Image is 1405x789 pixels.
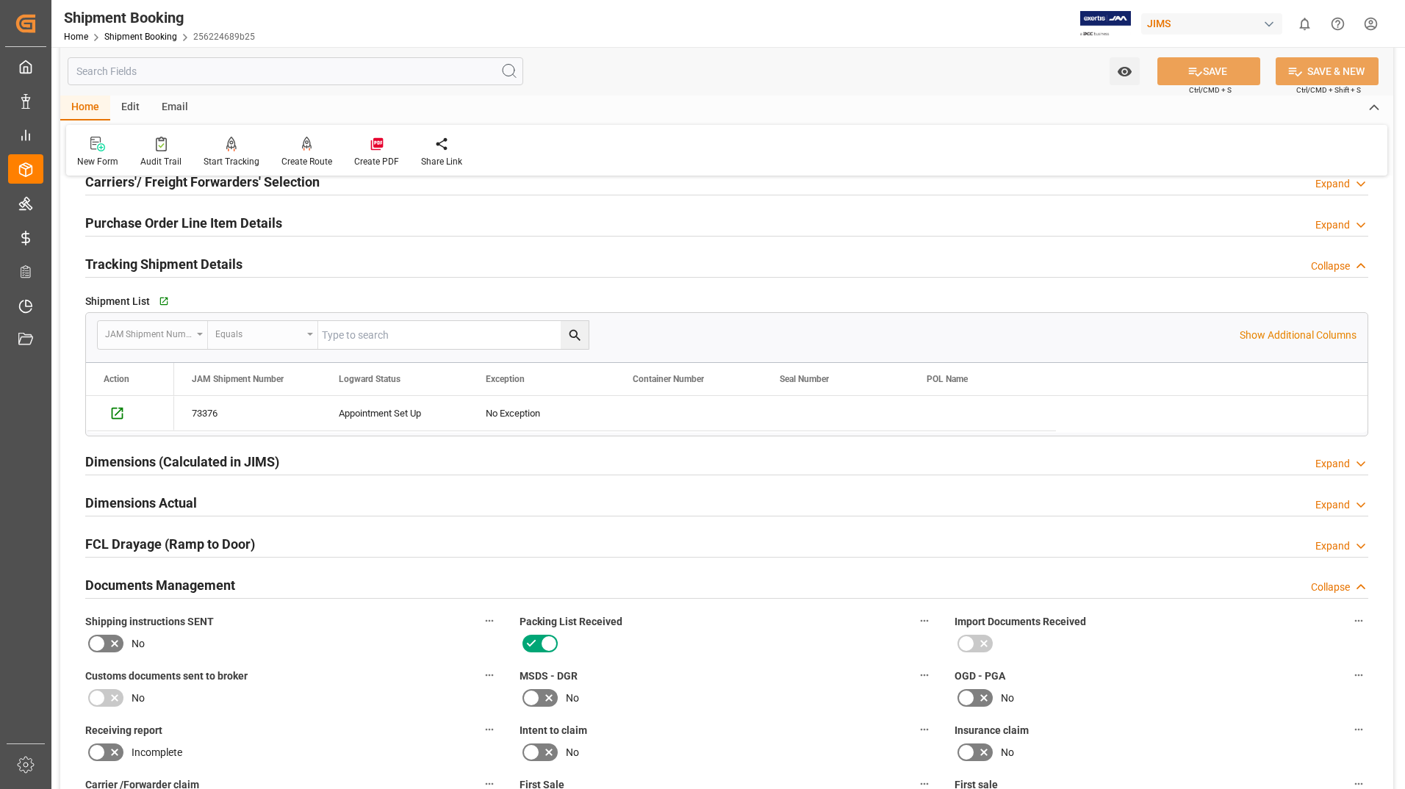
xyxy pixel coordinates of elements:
div: Press SPACE to select this row. [174,396,1056,431]
span: Intent to claim [520,723,587,738]
span: Seal Number [780,374,829,384]
span: Packing List Received [520,614,622,630]
div: Audit Trail [140,155,182,168]
button: Intent to claim [915,720,934,739]
button: show 0 new notifications [1288,7,1321,40]
button: search button [561,321,589,349]
h2: Purchase Order Line Item Details [85,213,282,233]
div: Expand [1315,538,1350,554]
h2: Dimensions (Calculated in JIMS) [85,452,279,472]
div: JAM Shipment Number [105,324,192,341]
div: Appointment Set Up [339,397,450,430]
span: Ctrl/CMD + S [1189,84,1232,96]
span: No [566,745,579,760]
button: JIMS [1141,10,1288,37]
span: Shipment List [85,294,150,309]
div: New Form [77,155,118,168]
span: No [1001,691,1014,706]
span: No [1001,745,1014,760]
span: JAM Shipment Number [192,374,284,384]
div: Start Tracking [204,155,259,168]
span: Customs documents sent to broker [85,669,248,684]
a: Shipment Booking [104,32,177,42]
button: Import Documents Received [1349,611,1368,630]
a: Home [64,32,88,42]
button: MSDS - DGR [915,666,934,685]
button: Receiving report [480,720,499,739]
button: Insurance claim [1349,720,1368,739]
h2: FCL Drayage (Ramp to Door) [85,534,255,554]
div: Email [151,96,199,120]
div: Edit [110,96,151,120]
span: Exception [486,374,525,384]
div: Expand [1315,456,1350,472]
div: Create Route [281,155,332,168]
div: Shipment Booking [64,7,255,29]
div: No Exception [486,397,597,430]
span: No [132,636,145,652]
button: open menu [98,321,208,349]
span: No [132,691,145,706]
button: Shipping instructions SENT [480,611,499,630]
button: SAVE [1157,57,1260,85]
span: Insurance claim [955,723,1029,738]
div: 73376 [174,396,321,430]
span: Ctrl/CMD + Shift + S [1296,84,1361,96]
div: Expand [1315,497,1350,513]
button: Help Center [1321,7,1354,40]
div: Home [60,96,110,120]
div: JIMS [1141,13,1282,35]
h2: Carriers'/ Freight Forwarders' Selection [85,172,320,192]
span: Shipping instructions SENT [85,614,214,630]
button: OGD - PGA [1349,666,1368,685]
div: Create PDF [354,155,399,168]
span: Receiving report [85,723,162,738]
input: Search Fields [68,57,523,85]
button: Packing List Received [915,611,934,630]
div: Expand [1315,176,1350,192]
div: Collapse [1311,580,1350,595]
span: No [566,691,579,706]
div: Collapse [1311,259,1350,274]
span: POL Name [927,374,968,384]
span: OGD - PGA [955,669,1005,684]
img: Exertis%20JAM%20-%20Email%20Logo.jpg_1722504956.jpg [1080,11,1131,37]
div: Share Link [421,155,462,168]
input: Type to search [318,321,589,349]
div: Press SPACE to select this row. [86,396,174,431]
button: open menu [1110,57,1140,85]
h2: Documents Management [85,575,235,595]
h2: Dimensions Actual [85,493,197,513]
span: Import Documents Received [955,614,1086,630]
button: Customs documents sent to broker [480,666,499,685]
p: Show Additional Columns [1240,328,1357,343]
span: Logward Status [339,374,400,384]
button: SAVE & NEW [1276,57,1379,85]
div: Action [104,374,129,384]
span: Incomplete [132,745,182,760]
div: Equals [215,324,302,341]
span: Container Number [633,374,704,384]
h2: Tracking Shipment Details [85,254,242,274]
span: MSDS - DGR [520,669,578,684]
button: open menu [208,321,318,349]
div: Expand [1315,217,1350,233]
